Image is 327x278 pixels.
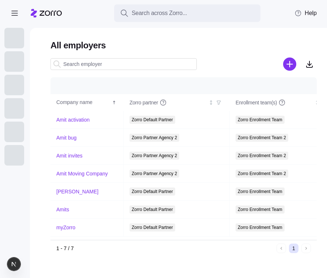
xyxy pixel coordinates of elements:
[238,116,282,124] span: Zorro Enrollment Team
[132,223,173,231] span: Zorro Default Partner
[56,224,75,231] a: myZorro
[132,205,173,214] span: Zorro Default Partner
[50,40,317,51] h1: All employers
[114,4,260,22] button: Search across Zorro...
[294,9,317,18] span: Help
[315,100,320,105] div: Not sorted
[238,134,286,142] span: Zorro Enrollment Team 2
[301,244,311,253] button: Next page
[112,100,117,105] div: Sorted ascending
[56,116,90,123] a: Amit activation
[132,188,173,196] span: Zorro Default Partner
[289,6,323,21] button: Help
[238,152,286,160] span: Zorro Enrollment Team 2
[50,58,197,70] input: Search employer
[56,206,69,213] a: Amits
[289,244,298,253] button: 1
[56,245,274,252] div: 1 - 7 / 7
[56,170,108,177] a: Amit Moving Company
[238,188,282,196] span: Zorro Enrollment Team
[56,99,110,107] div: Company name
[236,99,277,106] span: Enrollment team(s)
[283,58,296,71] svg: add icon
[129,99,158,106] span: Zorro partner
[56,188,98,195] a: [PERSON_NAME]
[208,100,214,105] div: Not sorted
[238,205,282,214] span: Zorro Enrollment Team
[56,152,83,159] a: Amit invites
[238,223,282,231] span: Zorro Enrollment Team
[124,94,230,111] th: Zorro partnerNot sorted
[50,94,124,111] th: Company nameSorted ascending
[238,170,286,178] span: Zorro Enrollment Team 2
[56,134,76,141] a: Amit bug
[277,244,286,253] button: Previous page
[132,9,187,18] span: Search across Zorro...
[132,134,177,142] span: Zorro Partner Agency 2
[132,170,177,178] span: Zorro Partner Agency 2
[132,152,177,160] span: Zorro Partner Agency 2
[132,116,173,124] span: Zorro Default Partner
